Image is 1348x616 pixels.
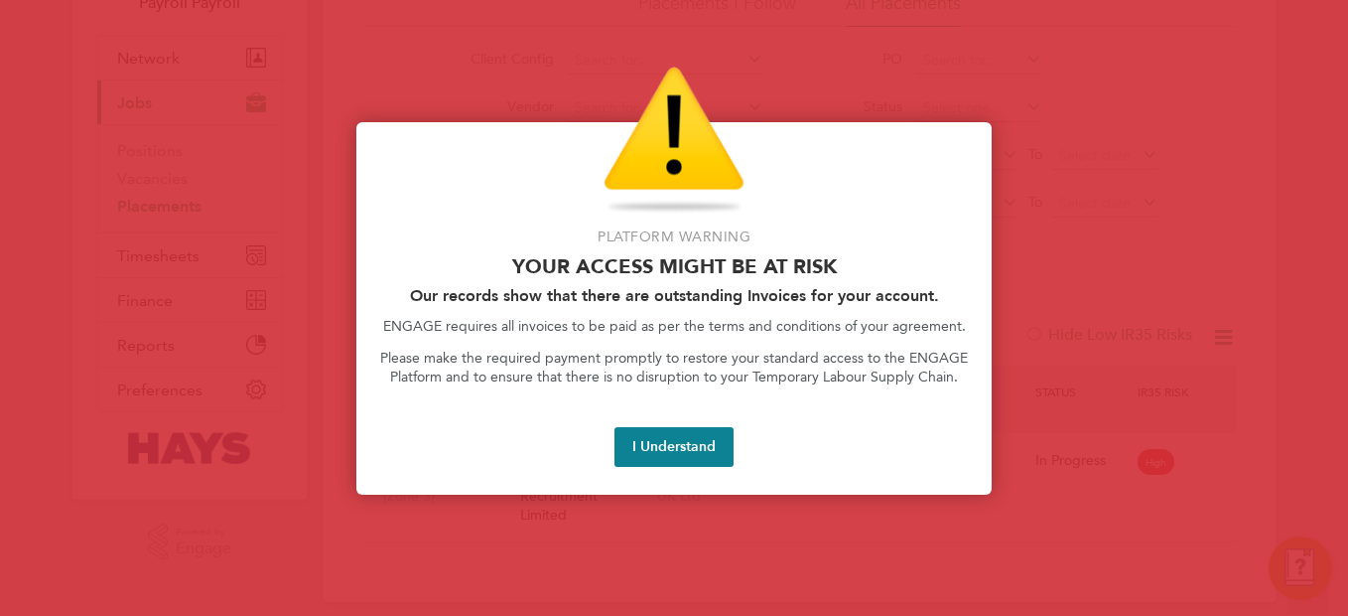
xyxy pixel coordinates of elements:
img: Warning Icon [604,67,744,216]
p: Platform Warning [380,228,968,247]
p: Your access might be at risk [380,254,968,278]
h2: Our records show that there are outstanding Invoices for your account. [380,286,968,305]
p: ENGAGE requires all invoices to be paid as per the terms and conditions of your agreement. [380,317,968,337]
p: Please make the required payment promptly to restore your standard access to the ENGAGE Platform ... [380,349,968,387]
div: Access At Risk [356,122,992,495]
button: I Understand [614,427,734,467]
